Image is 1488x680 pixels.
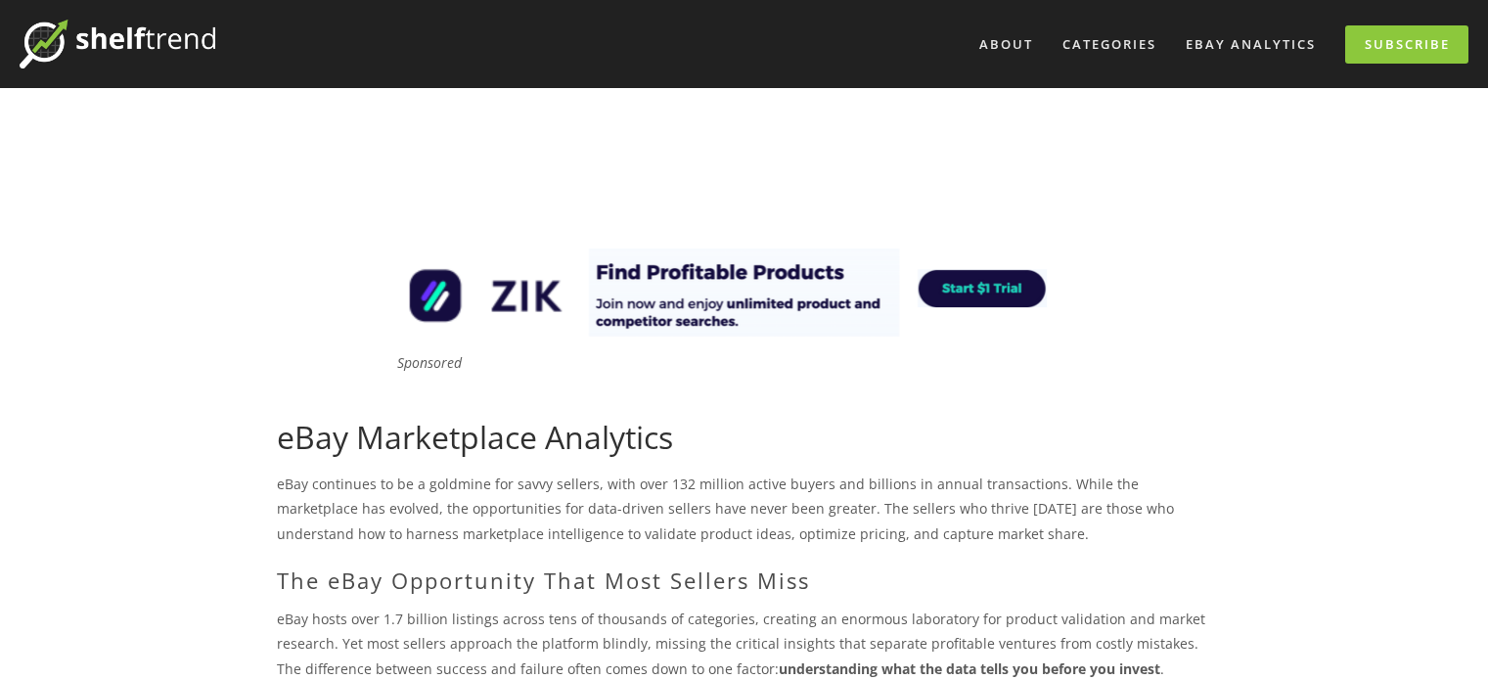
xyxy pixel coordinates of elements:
[277,419,1212,456] h1: eBay Marketplace Analytics
[1050,28,1169,61] div: Categories
[1173,28,1329,61] a: eBay Analytics
[277,567,1212,593] h2: The eBay Opportunity That Most Sellers Miss
[20,20,215,68] img: ShelfTrend
[277,472,1212,546] p: eBay continues to be a goldmine for savvy sellers, with over 132 million active buyers and billio...
[967,28,1046,61] a: About
[397,353,462,372] em: Sponsored
[779,659,1160,678] strong: understanding what the data tells you before you invest
[1345,25,1468,64] a: Subscribe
